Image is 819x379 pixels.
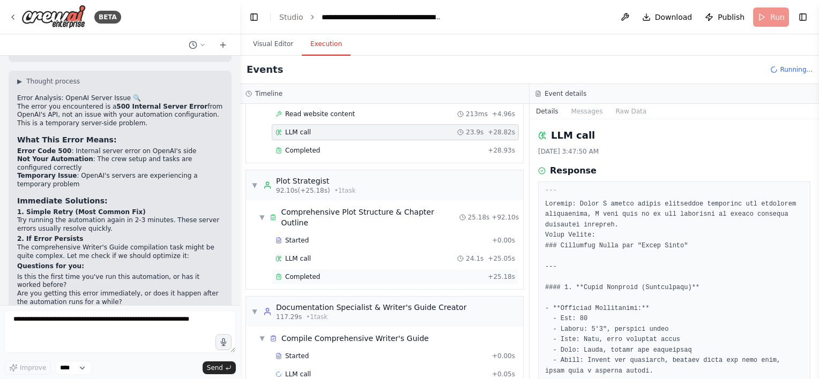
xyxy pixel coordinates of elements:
button: Details [530,104,565,119]
span: Improve [20,363,46,372]
li: : Internal server error on OpenAI's side [17,147,223,156]
button: Show right sidebar [795,10,810,25]
span: + 25.05s [488,254,515,263]
strong: What This Error Means: [17,135,117,144]
li: : OpenAI's servers are experiencing a temporary problem [17,172,223,188]
span: Send [207,363,223,372]
nav: breadcrumb [279,12,442,22]
button: Download [638,7,697,27]
h2: Error Analysis: OpenAI Server Issue 🔍 [17,94,223,103]
button: Messages [565,104,609,119]
span: Read website content [285,110,355,118]
button: Publish [701,7,749,27]
div: [DATE] 3:47:50 AM [538,147,810,156]
p: Try running the automation again in 2-3 minutes. These server errors usually resolve quickly. [17,216,223,233]
li: Are you getting this error immediately, or does it happen after the automation runs for a while? [17,290,223,306]
button: Send [203,361,236,374]
span: LLM call [285,370,311,378]
button: ▶Thought process [17,77,80,86]
strong: Error Code 500 [17,147,71,155]
strong: Questions for you: [17,262,84,270]
span: + 28.93s [488,146,515,155]
strong: 2. If Error Persists [17,235,83,242]
span: + 92.10s [492,213,519,222]
h3: Timeline [255,89,282,98]
button: Visual Editor [244,33,302,56]
strong: Not Your Automation [17,155,93,163]
button: Execution [302,33,351,56]
strong: 500 Internal Server Error [116,103,207,110]
span: ▼ [259,334,265,343]
span: LLM call [285,128,311,137]
strong: Temporary Issue [17,172,77,179]
span: + 28.82s [488,128,515,137]
span: • 1 task [306,313,327,321]
span: 92.10s (+25.18s) [276,186,330,195]
span: Publish [718,12,744,22]
span: 25.18s [468,213,490,222]
strong: 1. Simple Retry (Most Common Fix) [17,208,146,216]
div: Documentation Specialist & Writer's Guide Creator [276,302,466,313]
span: + 0.00s [492,236,515,245]
button: Start a new chat [214,39,232,51]
button: Improve [4,361,51,375]
div: Comprehensive Plot Structure & Chapter Outline [281,207,459,228]
h3: Event details [545,89,586,98]
a: Studio [279,13,303,21]
span: Download [655,12,693,22]
div: Compile Comprehensive Writer's Guide [281,333,429,344]
h2: LLM call [551,128,595,143]
span: LLM call [285,254,311,263]
img: Logo [21,5,86,29]
span: ▼ [251,181,258,189]
span: Started [285,352,309,360]
li: : The crew setup and tasks are configured correctly [17,155,223,172]
span: • 1 task [334,186,356,195]
li: Is this the first time you've run this automation, or has it worked before? [17,273,223,290]
h3: Response [550,164,597,177]
span: + 4.96s [492,110,515,118]
div: BETA [94,11,121,24]
span: 213ms [466,110,488,118]
span: ▼ [259,213,265,222]
span: 24.1s [466,254,483,263]
span: + 25.18s [488,272,515,281]
span: ▼ [251,307,258,316]
button: Switch to previous chat [184,39,210,51]
span: Completed [285,146,320,155]
span: ▶ [17,77,22,86]
p: The comprehensive Writer's Guide compilation task might be quite complex. Let me check if we shou... [17,244,223,260]
div: Plot Strategist [276,176,356,186]
button: Hide left sidebar [247,10,262,25]
span: + 0.05s [492,370,515,378]
span: 23.9s [466,128,483,137]
button: Raw Data [609,104,653,119]
h2: Events [247,62,283,77]
strong: Immediate Solutions: [17,196,108,205]
span: Thought process [26,77,80,86]
button: Click to speak your automation idea [215,334,232,350]
span: 117.29s [276,313,302,321]
span: + 0.00s [492,352,515,360]
p: The error you encountered is a from OpenAI's API, not an issue with your automation configuration... [17,103,223,128]
span: Completed [285,272,320,281]
span: Running... [780,65,813,74]
span: Started [285,236,309,245]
